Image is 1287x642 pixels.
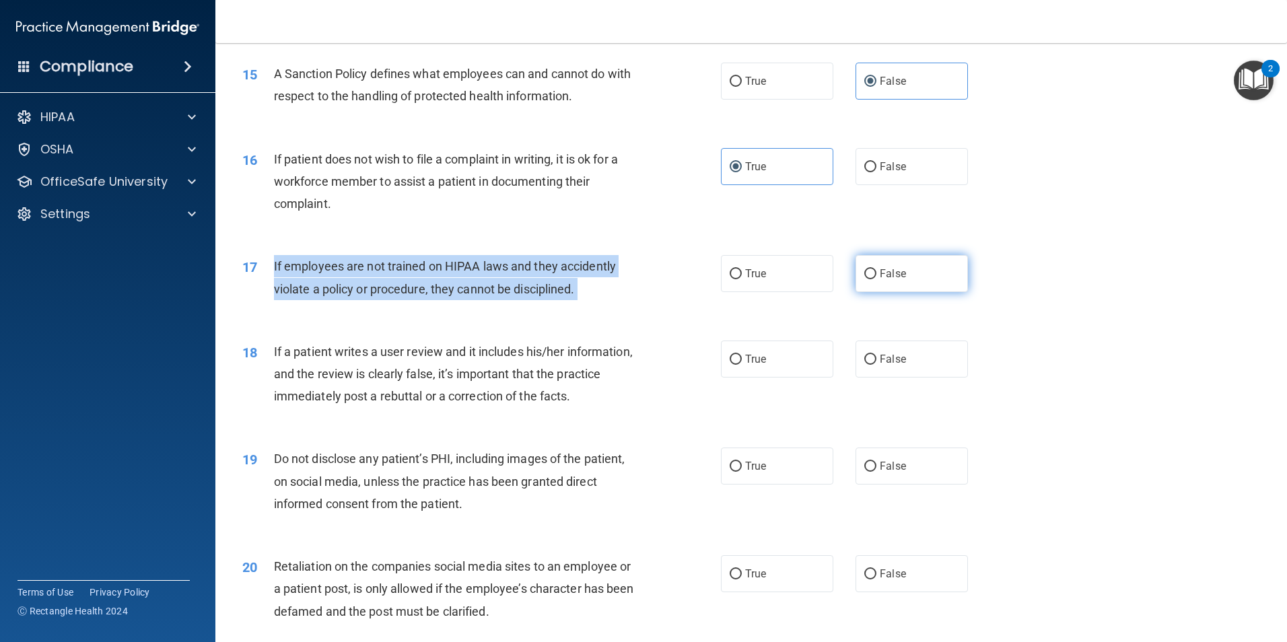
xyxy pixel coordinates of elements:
[745,353,766,365] span: True
[880,75,906,87] span: False
[274,345,633,403] span: If a patient writes a user review and it includes his/her information, and the review is clearly ...
[40,141,74,157] p: OSHA
[90,585,150,599] a: Privacy Policy
[730,355,742,365] input: True
[1220,549,1271,600] iframe: Drift Widget Chat Controller
[864,355,876,365] input: False
[242,259,257,275] span: 17
[40,109,75,125] p: HIPAA
[274,152,618,211] span: If patient does not wish to file a complaint in writing, it is ok for a workforce member to assis...
[745,267,766,280] span: True
[242,559,257,575] span: 20
[864,77,876,87] input: False
[745,567,766,580] span: True
[880,160,906,173] span: False
[730,77,742,87] input: True
[242,152,257,168] span: 16
[730,462,742,472] input: True
[274,67,631,103] span: A Sanction Policy defines what employees can and cannot do with respect to the handling of protec...
[745,75,766,87] span: True
[864,269,876,279] input: False
[16,14,199,41] img: PMB logo
[40,206,90,222] p: Settings
[880,267,906,280] span: False
[880,353,906,365] span: False
[880,460,906,472] span: False
[730,162,742,172] input: True
[242,452,257,468] span: 19
[745,460,766,472] span: True
[242,345,257,361] span: 18
[745,160,766,173] span: True
[40,174,168,190] p: OfficeSafe University
[864,569,876,579] input: False
[864,462,876,472] input: False
[730,269,742,279] input: True
[274,559,634,618] span: Retaliation on the companies social media sites to an employee or a patient post, is only allowed...
[880,567,906,580] span: False
[16,109,196,125] a: HIPAA
[18,604,128,618] span: Ⓒ Rectangle Health 2024
[40,57,133,76] h4: Compliance
[16,141,196,157] a: OSHA
[274,259,616,295] span: If employees are not trained on HIPAA laws and they accidently violate a policy or procedure, the...
[1234,61,1274,100] button: Open Resource Center, 2 new notifications
[18,585,73,599] a: Terms of Use
[242,67,257,83] span: 15
[274,452,625,510] span: Do not disclose any patient’s PHI, including images of the patient, on social media, unless the p...
[864,162,876,172] input: False
[1268,69,1273,86] div: 2
[16,174,196,190] a: OfficeSafe University
[730,569,742,579] input: True
[16,206,196,222] a: Settings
